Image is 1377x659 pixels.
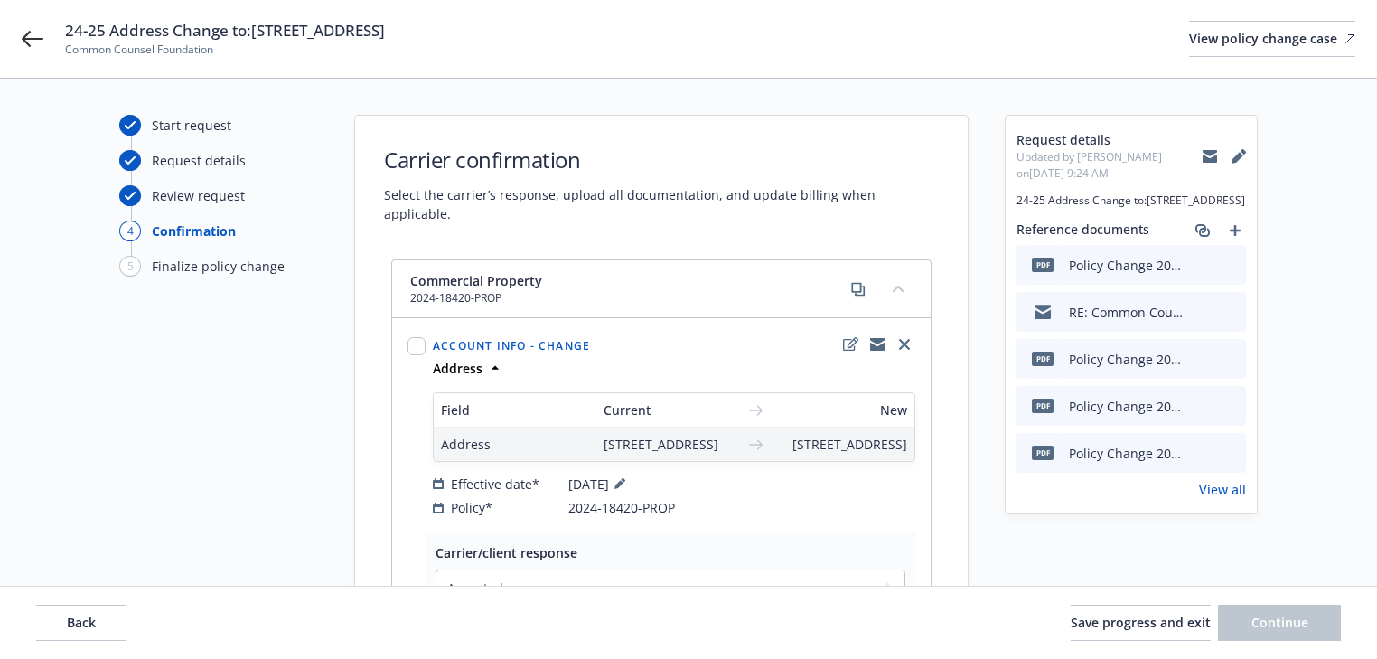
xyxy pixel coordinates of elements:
[1222,397,1239,416] button: preview file
[1069,256,1186,275] div: Policy Change 2025 Blanket Accident ENDT # 3 - Mailing Address Change [GEOGRAPHIC_DATA]pdf
[1069,397,1186,416] div: Policy Change 2025 D&O ENDT # 3 - Amend mailing address to [STREET_ADDRESS]pdf
[152,151,246,170] div: Request details
[1194,256,1208,275] button: download file
[1071,614,1211,631] span: Save progress and exit
[1222,256,1239,275] button: preview file
[1032,258,1054,271] span: pdf
[1222,350,1239,369] button: preview file
[433,338,590,353] span: Account info - Change
[1194,397,1208,416] button: download file
[1016,149,1203,182] span: Updated by [PERSON_NAME] on [DATE] 9:24 AM
[67,614,96,631] span: Back
[1222,444,1239,463] button: preview file
[119,256,141,277] div: 5
[848,278,869,300] a: copy
[1069,444,1186,463] div: Policy Change 2025 UMB ENDT # 4 - Amend mailing address to [STREET_ADDRESS]pdf
[410,271,542,290] span: Commercial Property
[1224,220,1246,241] a: add
[1032,399,1054,412] span: pdf
[894,334,915,355] a: close
[1194,350,1208,369] button: download file
[568,473,631,494] span: [DATE]
[792,435,907,454] span: [STREET_ADDRESS]
[1071,605,1211,641] button: Save progress and exit
[65,20,385,42] span: 24-25 Address Change to:[STREET_ADDRESS]
[1251,614,1308,631] span: Continue
[441,400,604,419] span: Field
[1194,303,1208,322] button: download file
[1194,444,1208,463] button: download file
[1192,220,1213,241] a: associate
[36,605,126,641] button: Back
[451,498,492,517] span: Policy*
[152,257,285,276] div: Finalize policy change
[384,185,939,223] span: Select the carrier’s response, upload all documentation, and update billing when applicable.
[433,360,482,377] strong: Address
[384,145,939,174] h1: Carrier confirmation
[884,274,913,303] button: collapse content
[1016,220,1149,241] span: Reference documents
[1222,303,1239,322] button: preview file
[604,435,737,454] span: [STREET_ADDRESS]
[568,498,675,517] span: 2024-18420-PROP
[1189,21,1355,57] a: View policy change case
[152,116,231,135] div: Start request
[604,400,737,419] span: Current
[65,42,385,58] span: Common Counsel Foundation
[1069,350,1186,369] div: Policy Change 2025 PKG ENDT # 7 - Amend mailing address to [STREET_ADDRESS]pdf
[839,334,861,355] a: edit
[1069,303,1186,322] div: RE: Common Counsel Foundation Pol# 2024-18420 & MHH010307| Update Address
[441,435,589,454] span: Address
[410,290,542,306] span: 2024-18420-PROP
[773,400,907,419] span: New
[1016,193,1246,209] span: 24-25 Address Change to:[STREET_ADDRESS]
[451,475,539,494] span: Effective date*
[152,221,236,240] div: Confirmation
[119,221,141,241] div: 4
[1218,605,1341,641] button: Continue
[436,544,577,561] span: Carrier/client response
[1016,130,1203,149] span: Request details
[392,260,931,318] div: Commercial Property2024-18420-PROPcopycollapse content
[1189,22,1355,56] div: View policy change case
[1032,352,1054,365] span: pdf
[1199,480,1246,499] a: View all
[1032,446,1054,459] span: pdf
[152,186,245,205] div: Review request
[866,334,888,355] a: copyLogging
